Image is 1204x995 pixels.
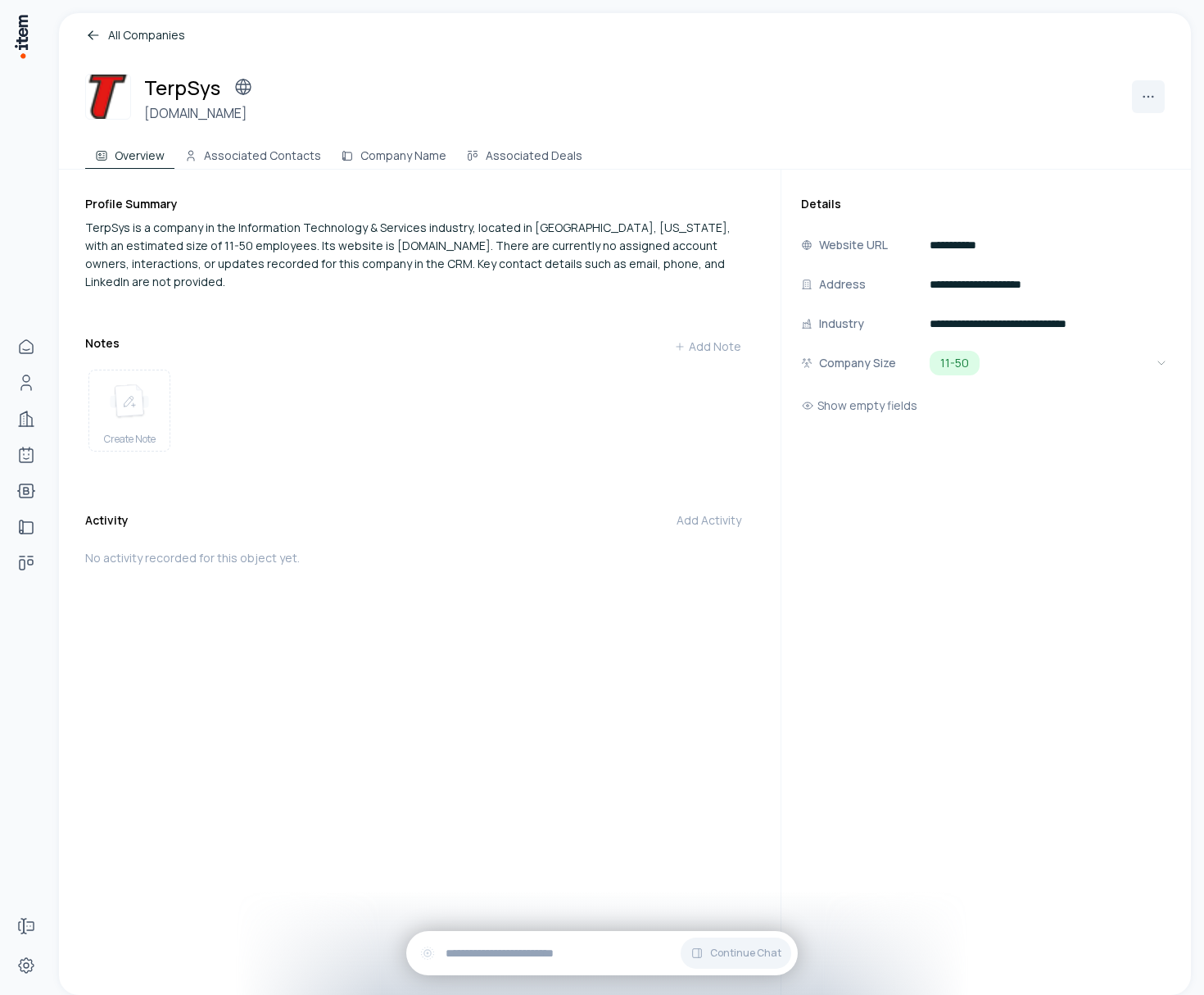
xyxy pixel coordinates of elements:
[85,26,1165,44] a: All Companies
[104,433,156,446] span: Create Note
[85,196,754,212] h3: Profile Summary
[681,938,791,969] button: Continue Chat
[85,219,754,291] div: TerpSys is a company in the Information Technology & Services industry, located in [GEOGRAPHIC_DA...
[144,103,260,123] h3: [DOMAIN_NAME]
[110,384,149,420] img: create note
[10,910,43,943] a: Forms
[85,550,754,566] p: No activity recorded for this object yet.
[10,475,43,507] a: bootcamps
[88,370,170,452] button: create noteCreate Note
[406,931,798,975] div: Continue Chat
[10,547,43,579] a: deals
[819,354,896,372] p: Company Size
[819,275,866,293] p: Address
[801,196,1171,212] h3: Details
[1132,80,1165,113] button: More actions
[456,136,592,169] button: Associated Deals
[819,315,864,333] p: Industry
[801,389,917,422] button: Show empty fields
[710,947,781,960] span: Continue Chat
[10,330,43,363] a: Home
[174,136,331,169] button: Associated Contacts
[10,949,43,982] a: Settings
[85,74,131,120] img: TerpSys
[144,74,220,101] h2: TerpSys
[10,511,43,543] a: implementations
[85,512,129,529] h3: Activity
[661,330,754,363] button: Add Note
[13,13,29,60] img: Item Brain Logo
[331,136,456,169] button: Company Name
[10,402,43,435] a: Companies
[85,335,120,352] h3: Notes
[819,236,888,254] p: Website URL
[10,438,43,471] a: Agents
[663,504,754,537] button: Add Activity
[85,136,174,169] button: Overview
[674,338,741,355] div: Add Note
[10,366,43,399] a: Contacts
